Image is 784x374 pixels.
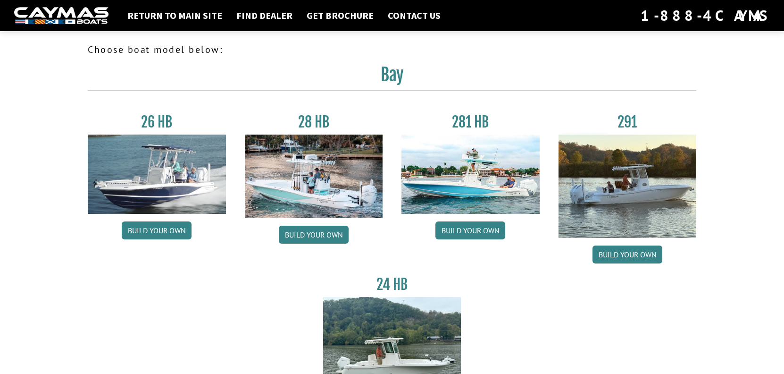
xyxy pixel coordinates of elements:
img: 26_new_photo_resized.jpg [88,135,226,214]
a: Build your own [592,246,662,263]
a: Build your own [122,221,192,239]
h3: 281 HB [401,113,540,131]
img: 28_hb_thumbnail_for_caymas_connect.jpg [245,135,383,218]
a: Build your own [435,221,505,239]
a: Build your own [279,226,349,244]
h3: 28 HB [245,113,383,131]
a: Find Dealer [232,9,297,22]
img: 291_Thumbnail.jpg [559,135,697,238]
p: Choose boat model below: [88,42,696,57]
h2: Bay [88,64,696,91]
h3: 291 [559,113,697,131]
h3: 24 HB [323,276,461,293]
div: 1-888-4CAYMAS [641,5,770,26]
a: Return to main site [123,9,227,22]
a: Contact Us [383,9,445,22]
h3: 26 HB [88,113,226,131]
img: 28-hb-twin.jpg [401,135,540,214]
img: white-logo-c9c8dbefe5ff5ceceb0f0178aa75bf4bb51f6bca0971e226c86eb53dfe498488.png [14,7,108,25]
a: Get Brochure [302,9,378,22]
